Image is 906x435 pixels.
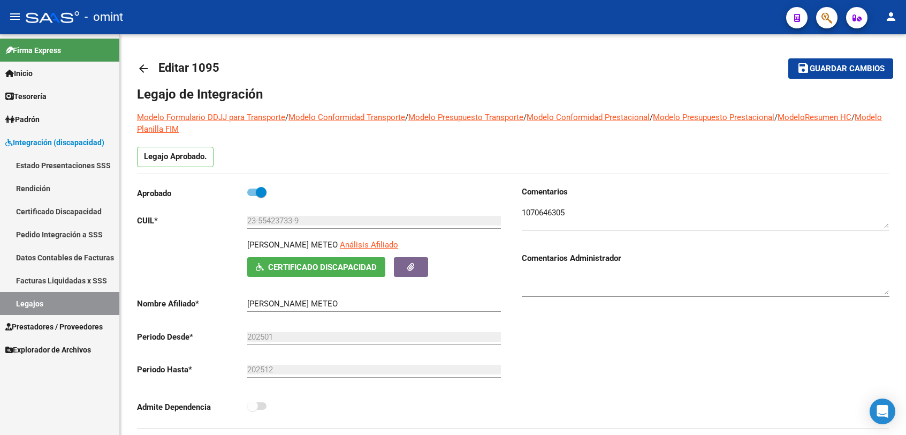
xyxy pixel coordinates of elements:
[5,344,91,356] span: Explorador de Archivos
[5,67,33,79] span: Inicio
[653,112,774,122] a: Modelo Presupuesto Prestacional
[137,62,150,75] mat-icon: arrow_back
[137,364,247,376] p: Periodo Hasta
[778,112,851,122] a: ModeloResumen HC
[137,298,247,310] p: Nombre Afiliado
[522,252,889,264] h3: Comentarios Administrador
[5,44,61,56] span: Firma Express
[137,86,889,103] h1: Legajo de Integración
[247,257,385,277] button: Certificado Discapacidad
[810,64,885,74] span: Guardar cambios
[5,321,103,333] span: Prestadores / Proveedores
[527,112,650,122] a: Modelo Conformidad Prestacional
[137,331,247,343] p: Periodo Desde
[158,61,219,74] span: Editar 1095
[870,399,895,424] div: Open Intercom Messenger
[137,112,285,122] a: Modelo Formulario DDJJ para Transporte
[247,239,338,251] p: [PERSON_NAME] METEO
[408,112,523,122] a: Modelo Presupuesto Transporte
[788,58,893,78] button: Guardar cambios
[137,187,247,199] p: Aprobado
[9,10,21,23] mat-icon: menu
[268,262,377,272] span: Certificado Discapacidad
[137,215,247,227] p: CUIL
[885,10,897,23] mat-icon: person
[85,5,123,29] span: - omint
[5,137,104,148] span: Integración (discapacidad)
[137,401,247,413] p: Admite Dependencia
[797,62,810,74] mat-icon: save
[522,186,889,198] h3: Comentarios
[137,147,214,167] p: Legajo Aprobado.
[340,240,398,250] span: Análisis Afiliado
[5,91,47,102] span: Tesorería
[5,114,40,125] span: Padrón
[288,112,405,122] a: Modelo Conformidad Transporte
